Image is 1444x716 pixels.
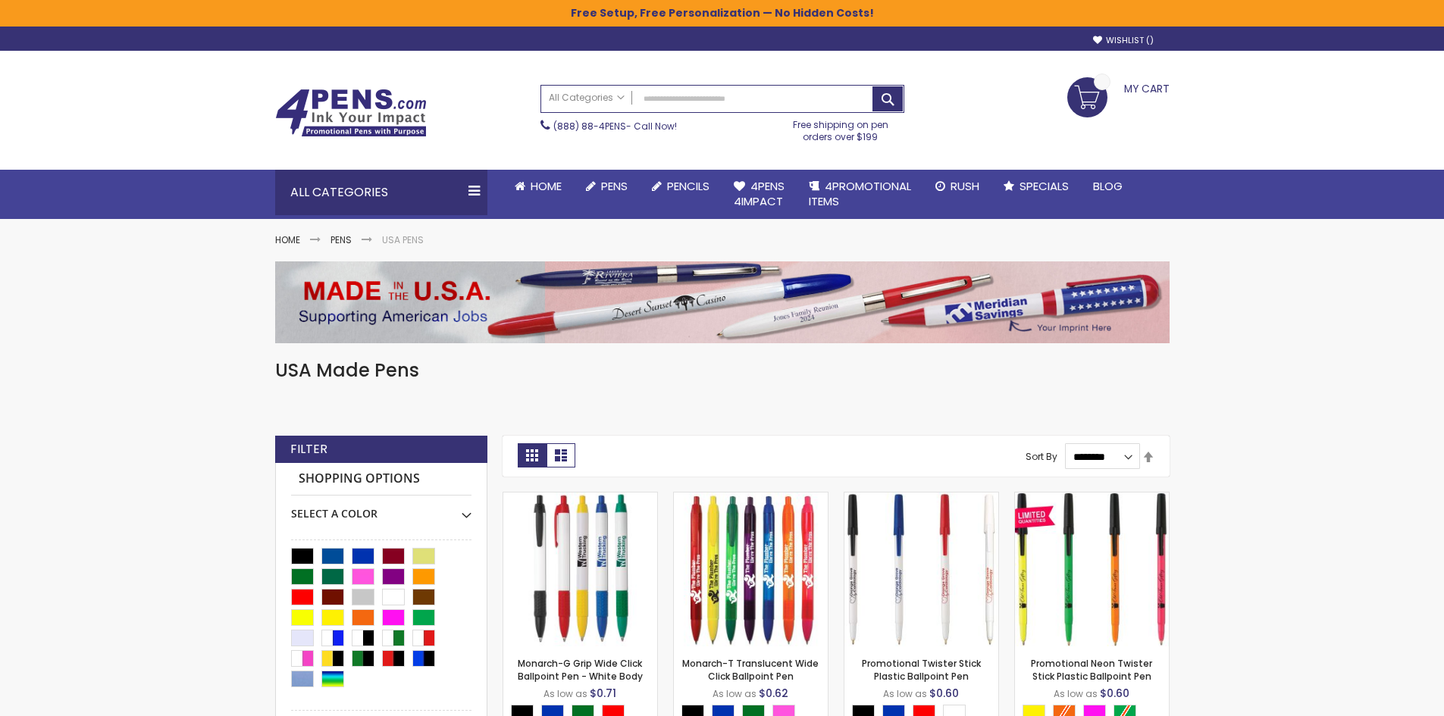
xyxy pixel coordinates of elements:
[1020,178,1069,194] span: Specials
[844,492,998,646] img: Promotional Twister Stick Plastic Ballpoint Pen
[1026,450,1057,463] label: Sort By
[713,687,756,700] span: As low as
[1031,657,1152,682] a: Promotional Neon Twister Stick Plastic Ballpoint Pen
[291,463,471,496] strong: Shopping Options
[682,657,819,682] a: Monarch-T Translucent Wide Click Ballpoint Pen
[543,687,587,700] span: As low as
[503,170,574,203] a: Home
[590,686,616,701] span: $0.71
[1054,687,1098,700] span: As low as
[1015,492,1169,505] a: Promotional Neon Twister Stick Plastic Ballpoint Pen
[275,358,1170,383] h1: USA Made Pens
[330,233,352,246] a: Pens
[291,496,471,521] div: Select A Color
[674,492,828,505] a: Monarch-T Translucent Wide Click Ballpoint Pen
[640,170,722,203] a: Pencils
[553,120,626,133] a: (888) 88-4PENS
[541,86,632,111] a: All Categories
[1093,178,1123,194] span: Blog
[275,233,300,246] a: Home
[1093,35,1154,46] a: Wishlist
[574,170,640,203] a: Pens
[1015,492,1169,646] img: Promotional Neon Twister Stick Plastic Ballpoint Pen
[883,687,927,700] span: As low as
[503,492,657,505] a: Monarch-G Grip Wide Click Ballpoint Pen - White Body
[553,120,677,133] span: - Call Now!
[549,92,625,104] span: All Categories
[518,657,643,682] a: Monarch-G Grip Wide Click Ballpoint Pen - White Body
[991,170,1081,203] a: Specials
[777,113,904,143] div: Free shipping on pen orders over $199
[759,686,788,701] span: $0.62
[275,170,487,215] div: All Categories
[951,178,979,194] span: Rush
[809,178,911,209] span: 4PROMOTIONAL ITEMS
[275,89,427,137] img: 4Pens Custom Pens and Promotional Products
[923,170,991,203] a: Rush
[844,492,998,505] a: Promotional Twister Stick Plastic Ballpoint Pen
[518,443,547,467] strong: Grid
[722,170,797,219] a: 4Pens4impact
[601,178,628,194] span: Pens
[667,178,709,194] span: Pencils
[1081,170,1135,203] a: Blog
[290,441,327,458] strong: Filter
[862,657,981,682] a: Promotional Twister Stick Plastic Ballpoint Pen
[1100,686,1129,701] span: $0.60
[734,178,785,209] span: 4Pens 4impact
[929,686,959,701] span: $0.60
[797,170,923,219] a: 4PROMOTIONALITEMS
[503,492,657,646] img: Monarch-G Grip Wide Click Ballpoint Pen - White Body
[275,261,1170,343] img: USA Pens
[531,178,562,194] span: Home
[382,233,424,246] strong: USA Pens
[674,492,828,646] img: Monarch-T Translucent Wide Click Ballpoint Pen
